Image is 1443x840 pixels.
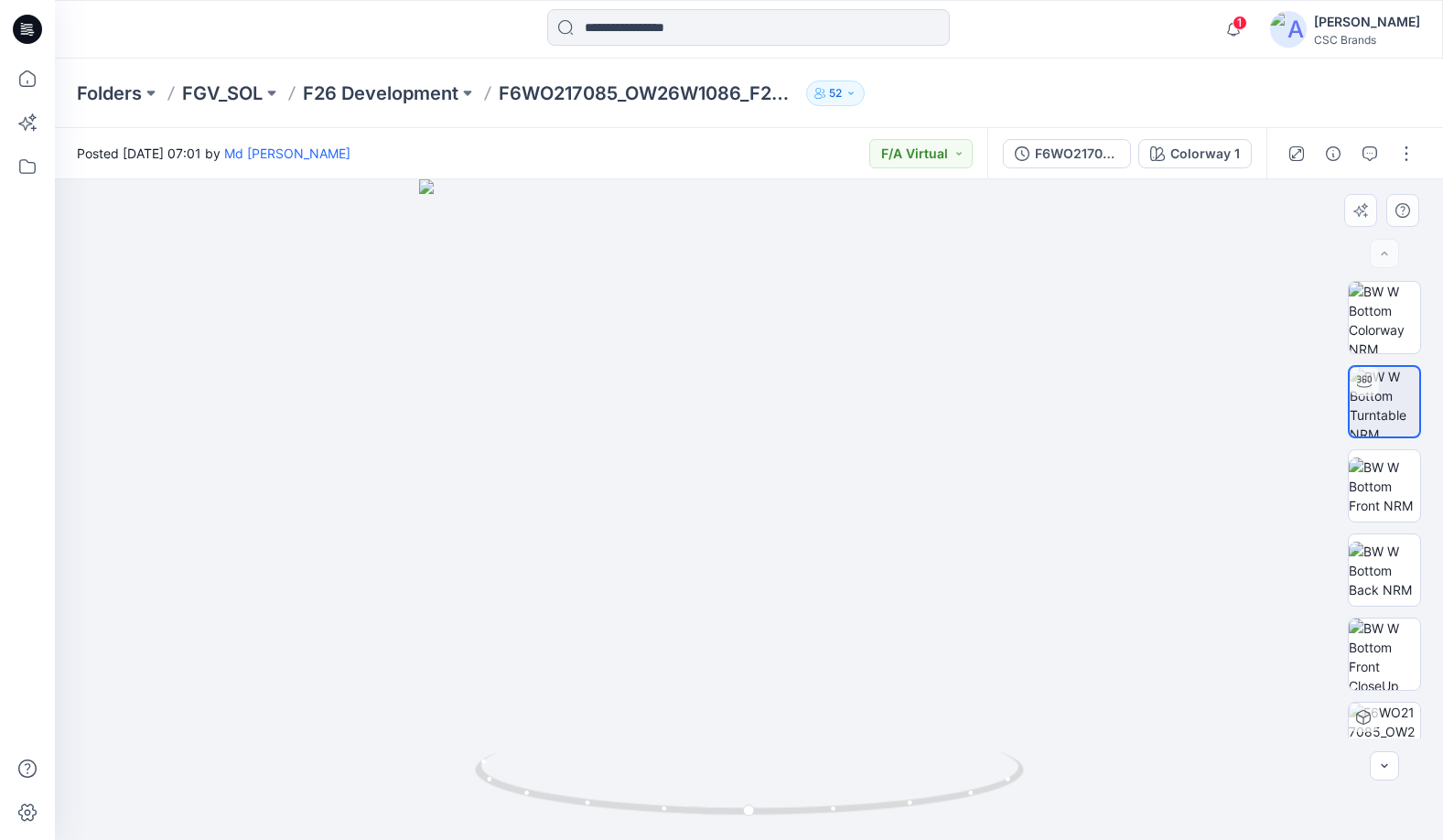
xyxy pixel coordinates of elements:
div: CSC Brands [1314,33,1420,47]
img: avatar [1270,11,1307,48]
img: F6WO217085_OW26W1086_F26_GLACT_VFA2 Colorway 1 [1349,703,1420,774]
button: Details [1319,139,1348,168]
span: Posted [DATE] 07:01 by [77,144,350,163]
img: BW W Bottom Turntable NRM [1350,367,1419,436]
span: 1 [1233,16,1247,30]
a: Md [PERSON_NAME] [224,145,350,161]
a: F26 Development [303,81,458,106]
p: F6WO217085_OW26W1086_F26_GLACT [499,81,799,106]
a: Folders [77,81,142,106]
a: FGV_SOL [182,81,263,106]
img: BW W Bottom Front NRM [1349,458,1420,515]
div: Colorway 1 [1170,144,1240,164]
img: BW W Bottom Colorway NRM [1349,282,1420,353]
div: F6WO217085_OW26W1086_F26_GLACT_VFA2 [1035,144,1119,164]
button: Colorway 1 [1138,139,1252,168]
button: 52 [806,81,865,106]
div: [PERSON_NAME] [1314,11,1420,33]
button: F6WO217085_OW26W1086_F26_GLACT_VFA2 [1003,139,1131,168]
img: BW W Bottom Front CloseUp NRM [1349,619,1420,690]
img: BW W Bottom Back NRM [1349,542,1420,599]
p: 52 [829,83,842,103]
